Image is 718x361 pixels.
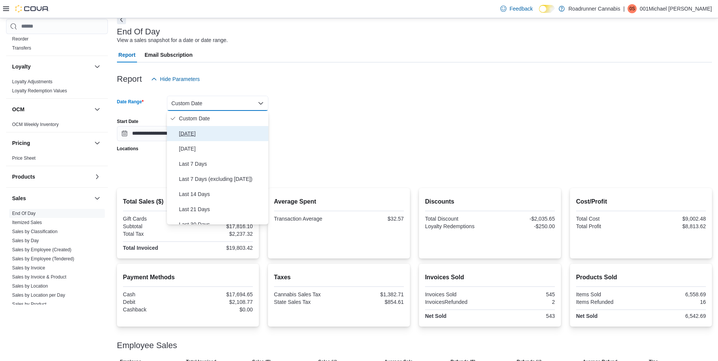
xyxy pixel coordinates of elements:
h3: OCM [12,106,25,113]
a: Sales by Location per Day [12,293,65,298]
div: $32.57 [340,216,404,222]
div: View a sales snapshot for a date or date range. [117,36,228,44]
a: Sales by Employee (Tendered) [12,256,74,261]
span: [DATE] [179,129,265,138]
div: Cash [123,291,187,297]
div: Transaction Average [274,216,338,222]
p: 001Michael [PERSON_NAME] [640,4,712,13]
h2: Average Spent [274,197,404,206]
span: Loyalty Redemption Values [12,88,67,94]
a: Sales by Classification [12,229,58,234]
div: 2 [491,299,555,305]
a: Sales by Location [12,283,48,289]
a: Sales by Day [12,238,39,243]
button: Pricing [93,138,102,148]
div: Pricing [6,154,108,166]
div: $1,382.71 [340,291,404,297]
div: Items Refunded [576,299,640,305]
a: Feedback [497,1,536,16]
img: Cova [15,5,49,12]
div: Debit [123,299,187,305]
span: Feedback [509,5,533,12]
h3: Pricing [12,139,30,147]
strong: Total Invoiced [123,245,158,251]
input: Press the down key to open a popover containing a calendar. [117,126,190,141]
div: Total Cost [576,216,640,222]
button: Products [12,173,91,180]
span: Last 21 Days [179,205,265,214]
div: $2,237.32 [189,231,253,237]
label: Date Range [117,99,144,105]
a: Sales by Product [12,302,47,307]
span: 0S [629,4,635,13]
span: Hide Parameters [160,75,200,83]
h2: Products Sold [576,273,706,282]
a: Sales by Employee (Created) [12,247,72,252]
a: Sales by Invoice [12,265,45,271]
button: OCM [12,106,91,113]
span: Last 14 Days [179,190,265,199]
span: Sales by Employee (Created) [12,247,72,253]
span: Last 7 Days (excluding [DATE]) [179,174,265,184]
span: Sales by Day [12,238,39,244]
div: Items Sold [576,291,640,297]
span: Itemized Sales [12,219,42,226]
div: Invoices Sold [425,291,489,297]
div: Sales [6,209,108,339]
a: OCM Weekly Inventory [12,122,59,127]
div: $9,002.48 [642,216,706,222]
span: Custom Date [179,114,265,123]
button: OCM [93,105,102,114]
button: Hide Parameters [148,72,203,87]
div: Cannabis Sales Tax [274,291,338,297]
span: Sales by Location per Day [12,292,65,298]
span: Report [118,47,136,62]
strong: Net Sold [425,313,447,319]
h2: Cost/Profit [576,197,706,206]
h3: End Of Day [117,27,160,36]
p: | [623,4,625,13]
h3: Employee Sales [117,341,177,350]
a: Reorder [12,36,28,42]
label: Start Date [117,118,139,124]
a: Itemized Sales [12,220,42,225]
span: Sales by Product [12,301,47,307]
div: $854.61 [340,299,404,305]
div: Cashback [123,307,187,313]
div: OCM [6,120,108,132]
div: 6,542.69 [642,313,706,319]
h2: Payment Methods [123,273,253,282]
button: Loyalty [12,63,91,70]
a: Transfers [12,45,31,51]
div: Select listbox [167,111,268,224]
h2: Taxes [274,273,404,282]
div: -$2,035.65 [491,216,555,222]
span: Email Subscription [145,47,193,62]
a: Sales by Invoice & Product [12,274,66,280]
a: Price Sheet [12,156,36,161]
h3: Loyalty [12,63,31,70]
div: $0.00 [189,307,253,313]
div: $19,803.42 [189,245,253,251]
div: $17,694.65 [189,291,253,297]
div: $2,108.77 [189,299,253,305]
span: [DATE] [179,144,265,153]
div: $17,816.10 [189,223,253,229]
div: 6,558.69 [642,291,706,297]
span: Price Sheet [12,155,36,161]
label: Locations [117,146,139,152]
span: End Of Day [12,210,36,216]
div: 545 [491,291,555,297]
h3: Sales [12,195,26,202]
span: Sales by Classification [12,229,58,235]
div: State Sales Tax [274,299,338,305]
span: Last 7 Days [179,159,265,168]
span: Loyalty Adjustments [12,79,53,85]
button: Next [117,15,126,24]
button: Products [93,172,102,181]
span: OCM Weekly Inventory [12,121,59,128]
